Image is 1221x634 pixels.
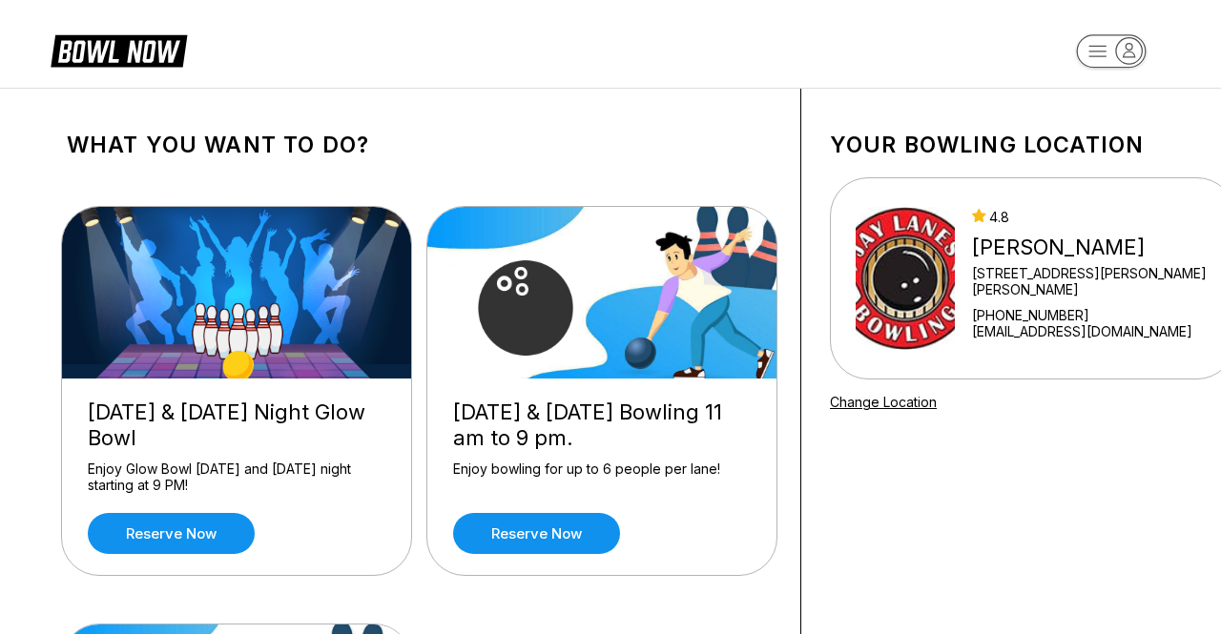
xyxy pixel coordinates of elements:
[453,399,751,451] div: [DATE] & [DATE] Bowling 11 am to 9 pm.
[972,265,1210,297] div: [STREET_ADDRESS][PERSON_NAME][PERSON_NAME]
[427,207,778,378] img: Friday & Saturday Bowling 11 am to 9 pm.
[830,394,937,410] a: Change Location
[88,399,385,451] div: [DATE] & [DATE] Night Glow Bowl
[972,307,1210,323] div: [PHONE_NUMBER]
[88,460,385,494] div: Enjoy Glow Bowl [DATE] and [DATE] night starting at 9 PM!
[856,207,955,350] img: Jay Lanes
[67,132,772,158] h1: What you want to do?
[88,513,255,554] a: Reserve now
[453,513,620,554] a: Reserve now
[62,207,413,378] img: Friday & Saturday Night Glow Bowl
[453,460,751,494] div: Enjoy bowling for up to 6 people per lane!
[972,209,1210,225] div: 4.8
[972,235,1210,260] div: [PERSON_NAME]
[972,323,1210,339] a: [EMAIL_ADDRESS][DOMAIN_NAME]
